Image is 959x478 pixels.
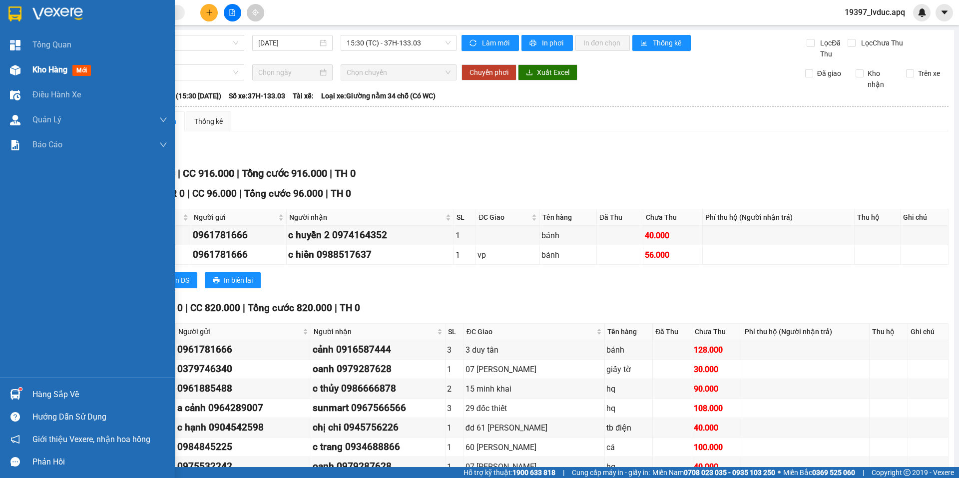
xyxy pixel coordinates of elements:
[32,65,67,74] span: Kho hàng
[464,467,555,478] span: Hỗ trợ kỹ thuật:
[177,342,309,357] div: 0961781666
[244,188,323,199] span: Tổng cước 96.000
[918,8,927,17] img: icon-new-feature
[293,90,314,101] span: Tài xế:
[178,167,180,179] span: |
[335,167,356,179] span: TH 0
[606,363,651,376] div: giấy tờ
[643,209,703,226] th: Chưa Thu
[901,209,949,226] th: Ghi chú
[466,363,603,376] div: 07 [PERSON_NAME]
[640,39,649,47] span: bar-chart
[347,35,451,50] span: 15:30 (TC) - 37H-133.03
[10,115,20,125] img: warehouse-icon
[446,324,464,340] th: SL
[652,467,775,478] span: Miền Nam
[783,467,855,478] span: Miền Bắc
[159,141,167,149] span: down
[653,37,683,48] span: Thống kê
[8,6,21,21] img: logo-vxr
[908,324,949,340] th: Ghi chú
[645,229,701,242] div: 40.000
[32,433,150,446] span: Giới thiệu Vexere, nhận hoa hồng
[243,302,245,314] span: |
[572,467,650,478] span: Cung cấp máy in - giấy in:
[32,113,61,126] span: Quản Lý
[32,138,62,151] span: Báo cáo
[330,167,332,179] span: |
[940,8,949,17] span: caret-down
[177,362,309,377] div: 0379746340
[653,324,692,340] th: Đã Thu
[606,441,651,454] div: cá
[173,275,189,286] span: In DS
[521,35,573,51] button: printerIn phơi
[313,401,444,416] div: sunmart 0967566566
[694,402,740,415] div: 108.000
[224,4,241,21] button: file-add
[936,4,953,21] button: caret-down
[742,324,870,340] th: Phí thu hộ (Người nhận trả)
[32,88,81,101] span: Điều hành xe
[482,37,511,48] span: Làm mới
[177,420,309,435] div: c hạnh 0904542598
[72,65,91,76] span: mới
[694,461,740,473] div: 40.000
[447,422,462,434] div: 1
[194,212,276,223] span: Người gửi
[289,212,444,223] span: Người nhận
[540,209,597,226] th: Tên hàng
[194,116,223,127] div: Thống kê
[313,420,444,435] div: chị chi 0945756226
[813,68,845,79] span: Đã giao
[529,39,538,47] span: printer
[313,342,444,357] div: cảnh 0916587444
[248,302,332,314] span: Tổng cước 820.000
[32,410,167,425] div: Hướng dẫn sử dụng
[193,228,285,243] div: 0961781666
[864,68,899,90] span: Kho nhận
[863,467,864,478] span: |
[237,167,239,179] span: |
[326,188,328,199] span: |
[870,324,908,340] th: Thu hộ
[857,37,905,48] span: Lọc Chưa Thu
[466,441,603,454] div: 60 [PERSON_NAME]
[258,67,318,78] input: Chọn ngày
[10,40,20,50] img: dashboard-icon
[467,326,595,337] span: ĐC Giao
[313,440,444,455] div: c trang 0934688866
[205,272,261,288] button: printerIn biên lai
[904,469,911,476] span: copyright
[313,459,444,474] div: oanh 0979287628
[313,362,444,377] div: oanh 0979287628
[597,209,643,226] th: Đã Thu
[321,90,436,101] span: Loại xe: Giường nằm 34 chỗ (Có WC)
[447,402,462,415] div: 3
[542,37,565,48] span: In phơi
[606,422,651,434] div: tb điện
[193,247,285,262] div: 0961781666
[694,441,740,454] div: 100.000
[32,387,167,402] div: Hàng sắp về
[694,422,740,434] div: 40.000
[606,402,651,415] div: hq
[258,37,318,48] input: 13/09/2025
[331,188,351,199] span: TH 0
[456,249,474,261] div: 1
[512,469,555,477] strong: 1900 633 818
[32,38,71,51] span: Tổng Quan
[605,324,653,340] th: Tên hàng
[466,461,603,473] div: 07 [PERSON_NAME]
[10,457,20,467] span: message
[224,275,253,286] span: In biên lai
[816,37,847,59] span: Lọc Đã Thu
[239,188,242,199] span: |
[541,249,595,261] div: bánh
[606,461,651,473] div: hq
[177,440,309,455] div: 0984845225
[632,35,691,51] button: bar-chartThống kê
[812,469,855,477] strong: 0369 525 060
[447,383,462,395] div: 2
[692,324,742,340] th: Chưa Thu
